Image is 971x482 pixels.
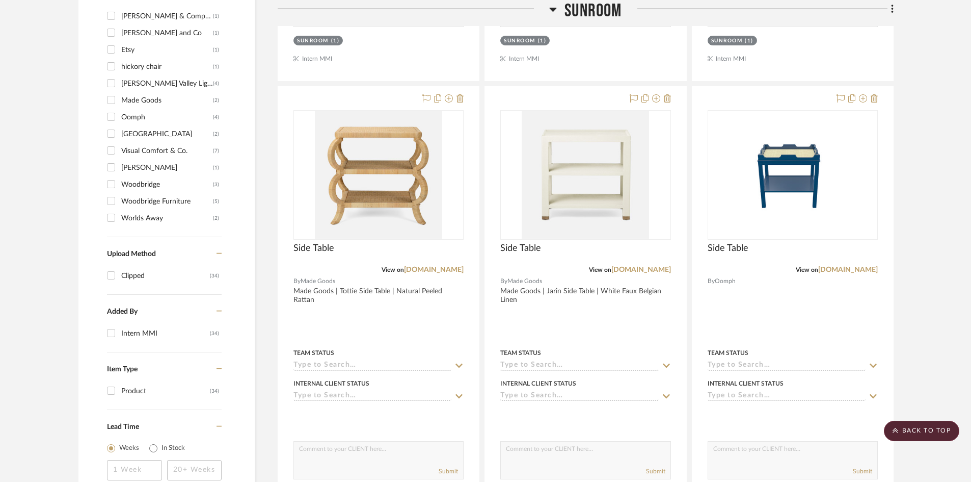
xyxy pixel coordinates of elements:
[796,267,818,273] span: View on
[853,467,872,476] button: Submit
[711,37,743,45] div: SUNROOM
[121,176,213,193] div: Woodbridge
[213,75,219,92] div: (4)
[500,379,576,388] div: Internal Client Status
[611,266,671,273] a: [DOMAIN_NAME]
[646,467,665,476] button: Submit
[501,111,670,239] div: 0
[121,193,213,210] div: Woodbridge Furniture
[210,268,219,284] div: (34)
[507,276,542,286] span: Made Goods
[297,37,329,45] div: SUNROOM
[107,366,138,373] span: Item Type
[213,126,219,142] div: (2)
[167,460,222,480] input: 20+ Weeks
[382,267,404,273] span: View on
[213,25,219,41] div: (1)
[210,325,219,342] div: (34)
[121,92,213,109] div: Made Goods
[213,210,219,226] div: (2)
[121,109,213,125] div: Oomph
[121,325,210,342] div: Intern MMI
[121,143,213,159] div: Visual Comfort & Co.
[213,59,219,75] div: (1)
[293,243,334,254] span: Side Table
[121,210,213,226] div: Worlds Away
[500,276,507,286] span: By
[121,383,210,399] div: Product
[500,361,658,371] input: Type to Search…
[213,92,219,109] div: (2)
[708,243,748,254] span: Side Table
[708,348,748,358] div: Team Status
[715,276,736,286] span: Oomph
[293,361,451,371] input: Type to Search…
[745,37,753,45] div: (1)
[708,276,715,286] span: By
[708,379,784,388] div: Internal Client Status
[107,460,162,480] input: 1 Week
[500,392,658,401] input: Type to Search…
[818,266,878,273] a: [DOMAIN_NAME]
[293,392,451,401] input: Type to Search…
[708,361,866,371] input: Type to Search…
[404,266,464,273] a: [DOMAIN_NAME]
[538,37,547,45] div: (1)
[331,37,340,45] div: (1)
[213,143,219,159] div: (7)
[439,467,458,476] button: Submit
[522,111,649,239] img: Side Table
[301,276,335,286] span: Made Goods
[293,379,369,388] div: Internal Client Status
[121,25,213,41] div: [PERSON_NAME] and Co
[884,421,959,441] scroll-to-top-button: BACK TO TOP
[500,348,541,358] div: Team Status
[121,160,213,176] div: [PERSON_NAME]
[213,8,219,24] div: (1)
[210,383,219,399] div: (34)
[315,111,442,239] img: Side Table
[213,160,219,176] div: (1)
[121,268,210,284] div: Clipped
[293,348,334,358] div: Team Status
[121,126,213,142] div: [GEOGRAPHIC_DATA]
[121,42,213,58] div: Etsy
[708,111,877,239] div: 0
[121,59,213,75] div: hickory chair
[213,176,219,193] div: (3)
[121,8,213,24] div: [PERSON_NAME] & Company
[107,423,139,430] span: Lead Time
[119,443,139,453] label: Weeks
[504,37,535,45] div: SUNROOM
[729,111,856,239] img: Side Table
[293,276,301,286] span: By
[213,42,219,58] div: (1)
[107,250,156,258] span: Upload Method
[213,109,219,125] div: (4)
[708,392,866,401] input: Type to Search…
[500,243,541,254] span: Side Table
[107,308,138,315] span: Added By
[589,267,611,273] span: View on
[121,75,213,92] div: [PERSON_NAME] Valley Lighting Group
[161,443,185,453] label: In Stock
[213,193,219,210] div: (5)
